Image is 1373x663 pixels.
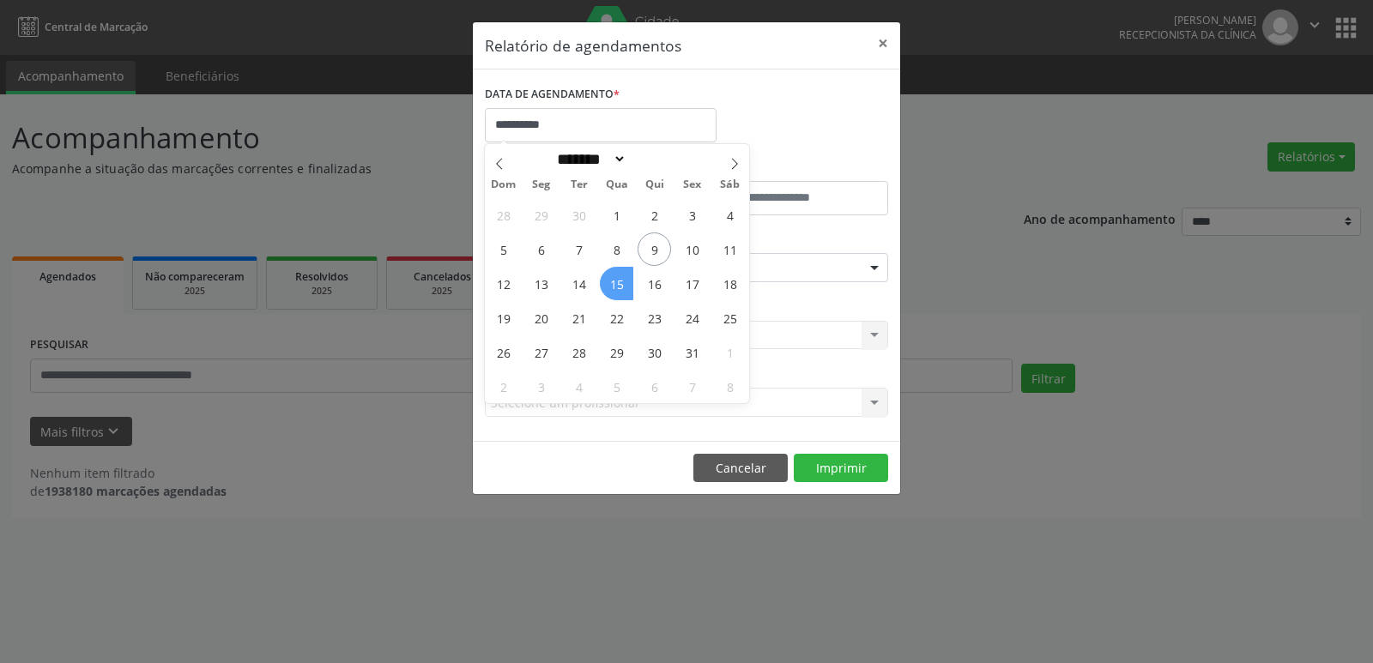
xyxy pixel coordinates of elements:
[600,301,633,335] span: Outubro 22, 2025
[487,335,520,369] span: Outubro 26, 2025
[675,335,709,369] span: Outubro 31, 2025
[638,301,671,335] span: Outubro 23, 2025
[524,198,558,232] span: Setembro 29, 2025
[487,301,520,335] span: Outubro 19, 2025
[485,179,523,190] span: Dom
[693,454,788,483] button: Cancelar
[562,301,596,335] span: Outubro 21, 2025
[638,267,671,300] span: Outubro 16, 2025
[524,232,558,266] span: Outubro 6, 2025
[636,179,674,190] span: Qui
[524,370,558,403] span: Novembro 3, 2025
[485,81,620,108] label: DATA DE AGENDAMENTO
[638,198,671,232] span: Outubro 2, 2025
[487,267,520,300] span: Outubro 12, 2025
[600,335,633,369] span: Outubro 29, 2025
[562,370,596,403] span: Novembro 4, 2025
[713,267,747,300] span: Outubro 18, 2025
[713,370,747,403] span: Novembro 8, 2025
[675,267,709,300] span: Outubro 17, 2025
[675,198,709,232] span: Outubro 3, 2025
[551,150,626,168] select: Month
[600,267,633,300] span: Outubro 15, 2025
[562,335,596,369] span: Outubro 28, 2025
[487,232,520,266] span: Outubro 5, 2025
[524,267,558,300] span: Outubro 13, 2025
[675,301,709,335] span: Outubro 24, 2025
[600,232,633,266] span: Outubro 8, 2025
[562,267,596,300] span: Outubro 14, 2025
[560,179,598,190] span: Ter
[485,34,681,57] h5: Relatório de agendamentos
[524,301,558,335] span: Outubro 20, 2025
[487,370,520,403] span: Novembro 2, 2025
[600,370,633,403] span: Novembro 5, 2025
[626,150,683,168] input: Year
[598,179,636,190] span: Qua
[638,335,671,369] span: Outubro 30, 2025
[675,232,709,266] span: Outubro 10, 2025
[600,198,633,232] span: Outubro 1, 2025
[713,232,747,266] span: Outubro 11, 2025
[562,198,596,232] span: Setembro 30, 2025
[866,22,900,64] button: Close
[711,179,749,190] span: Sáb
[487,198,520,232] span: Setembro 28, 2025
[691,154,888,181] label: ATÉ
[794,454,888,483] button: Imprimir
[562,232,596,266] span: Outubro 7, 2025
[674,179,711,190] span: Sex
[713,335,747,369] span: Novembro 1, 2025
[675,370,709,403] span: Novembro 7, 2025
[523,179,560,190] span: Seg
[638,232,671,266] span: Outubro 9, 2025
[713,198,747,232] span: Outubro 4, 2025
[638,370,671,403] span: Novembro 6, 2025
[524,335,558,369] span: Outubro 27, 2025
[713,301,747,335] span: Outubro 25, 2025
